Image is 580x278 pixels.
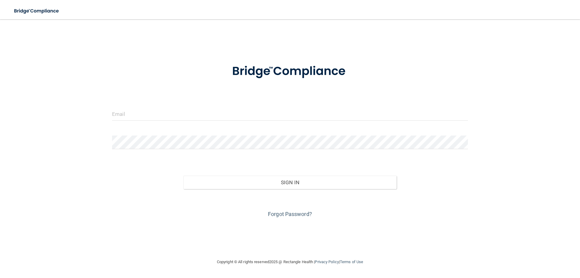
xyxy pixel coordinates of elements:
[112,107,468,121] input: Email
[315,260,339,264] a: Privacy Policy
[180,252,400,272] div: Copyright © All rights reserved 2025 @ Rectangle Health | |
[268,211,312,217] a: Forgot Password?
[340,260,363,264] a: Terms of Use
[220,56,360,87] img: bridge_compliance_login_screen.278c3ca4.svg
[183,176,397,189] button: Sign In
[9,5,65,17] img: bridge_compliance_login_screen.278c3ca4.svg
